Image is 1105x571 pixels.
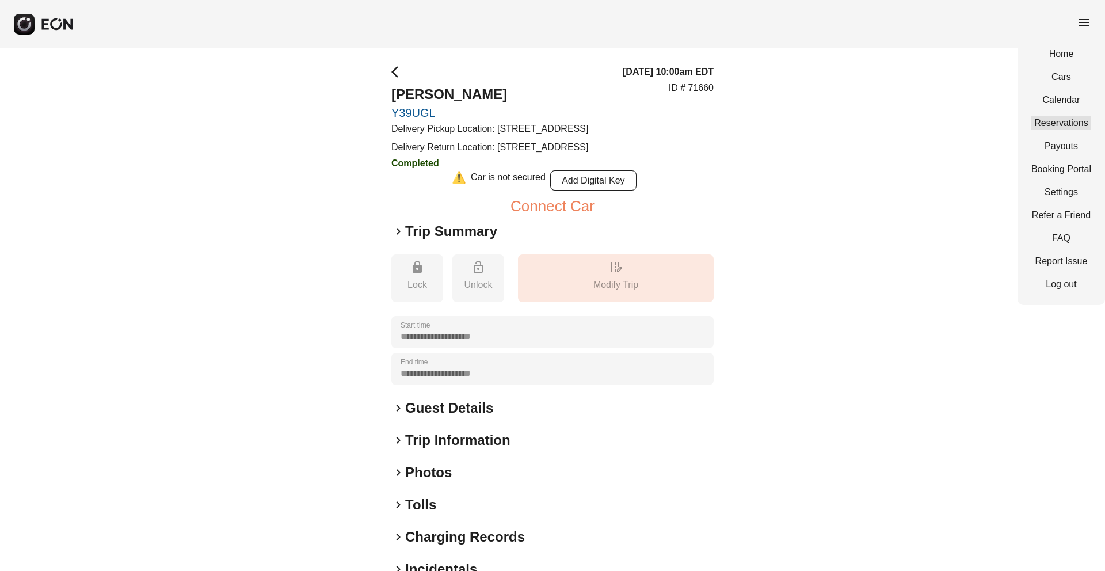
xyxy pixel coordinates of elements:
p: ID # 71660 [669,81,714,95]
span: menu [1077,16,1091,29]
a: Settings [1031,185,1091,199]
span: keyboard_arrow_right [391,530,405,544]
h2: [PERSON_NAME] [391,85,588,104]
div: ⚠️ [452,170,466,191]
h2: Photos [405,463,452,482]
span: arrow_back_ios [391,65,405,79]
h2: Trip Information [405,431,510,450]
a: Report Issue [1031,254,1091,268]
button: Add Digital Key [550,170,637,191]
h3: [DATE] 10:00am EDT [623,65,714,79]
h2: Guest Details [405,399,493,417]
span: keyboard_arrow_right [391,401,405,415]
a: Cars [1031,70,1091,84]
a: Booking Portal [1031,162,1091,176]
h3: Completed [391,157,588,170]
div: Car is not secured [471,170,546,191]
a: Log out [1031,277,1091,291]
a: Payouts [1031,139,1091,153]
a: Y39UGL [391,106,588,120]
span: keyboard_arrow_right [391,466,405,479]
h2: Trip Summary [405,222,497,241]
p: Delivery Pickup Location: [STREET_ADDRESS] [391,122,588,136]
a: Refer a Friend [1031,208,1091,222]
button: Connect Car [510,199,595,213]
p: Delivery Return Location: [STREET_ADDRESS] [391,140,588,154]
a: Calendar [1031,93,1091,107]
span: keyboard_arrow_right [391,433,405,447]
span: keyboard_arrow_right [391,224,405,238]
a: Home [1031,47,1091,61]
span: keyboard_arrow_right [391,498,405,512]
h2: Charging Records [405,528,525,546]
h2: Tolls [405,496,436,514]
a: FAQ [1031,231,1091,245]
a: Reservations [1031,116,1091,130]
